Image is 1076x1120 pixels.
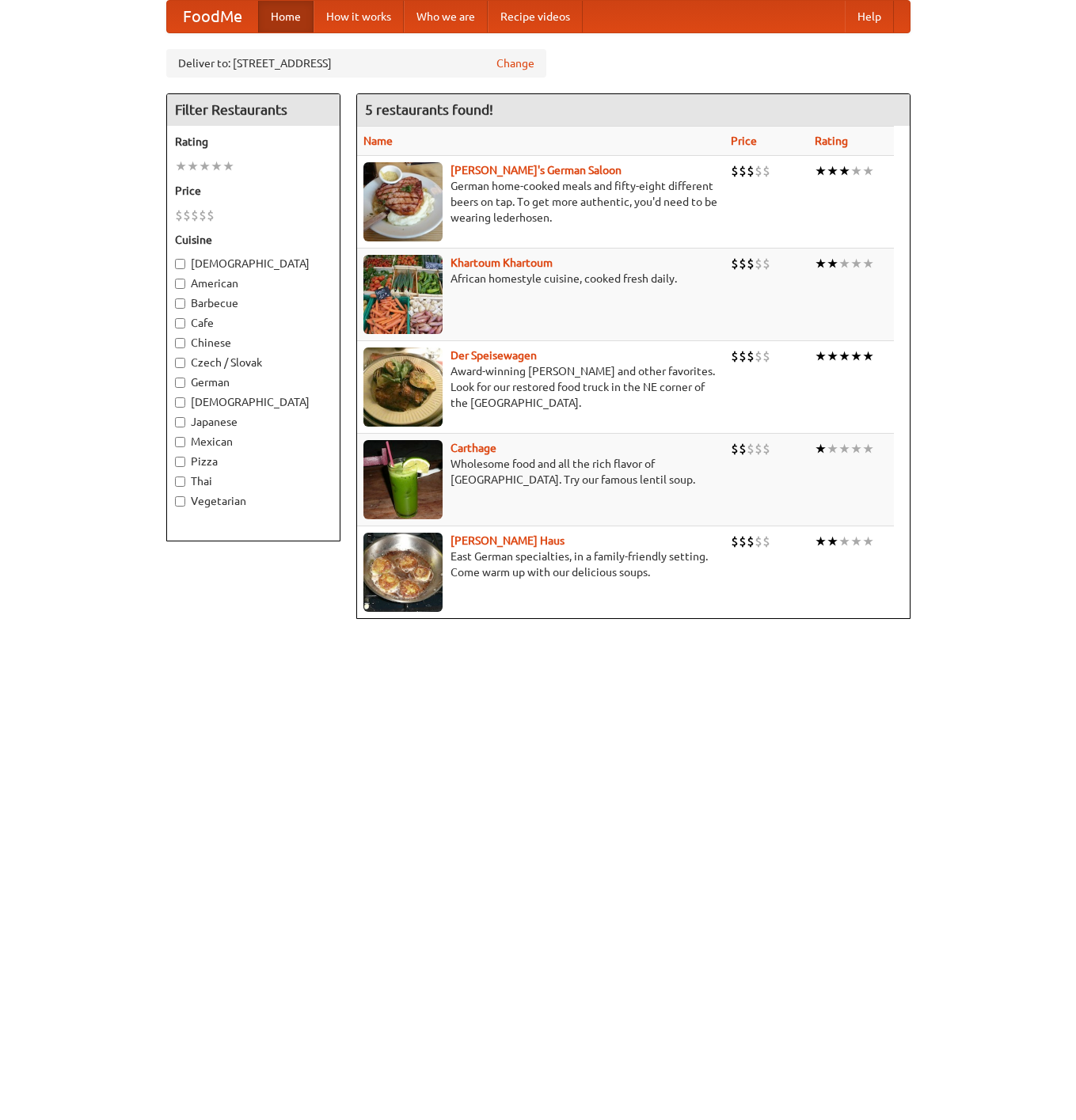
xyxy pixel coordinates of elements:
[363,363,718,411] p: Award-winning [PERSON_NAME] and other favorites. Look for our restored food truck in the NE corne...
[762,533,770,550] li: $
[314,1,404,32] a: How it works
[175,457,185,467] input: Pizza
[451,442,496,454] b: Carthage
[827,533,838,550] li: ★
[827,440,838,457] li: ★
[166,49,546,78] div: Deliver to: [STREET_ADDRESS]
[755,533,762,550] li: $
[175,335,332,351] label: Chinese
[175,473,332,489] label: Thai
[731,347,739,365] li: $
[850,533,862,550] li: ★
[175,374,332,390] label: German
[862,162,874,180] li: ★
[175,476,185,487] input: Thai
[175,454,332,469] label: Pizza
[815,440,827,457] li: ★
[827,162,838,180] li: ★
[175,493,332,509] label: Vegetarian
[451,349,537,362] a: Der Speisewagen
[755,162,762,180] li: $
[762,440,770,457] li: $
[451,534,565,547] a: [PERSON_NAME] Haus
[199,207,207,224] li: $
[187,158,199,175] li: ★
[815,347,827,365] li: ★
[363,255,443,334] img: khartoum.jpg
[404,1,488,32] a: Who we are
[258,1,314,32] a: Home
[827,347,838,365] li: ★
[175,315,332,331] label: Cafe
[175,259,185,269] input: [DEMOGRAPHIC_DATA]
[363,162,443,241] img: esthers.jpg
[862,533,874,550] li: ★
[850,347,862,365] li: ★
[747,347,755,365] li: $
[850,255,862,272] li: ★
[496,55,534,71] a: Change
[747,162,755,180] li: $
[747,255,755,272] li: $
[363,271,718,287] p: African homestyle cuisine, cooked fresh daily.
[175,434,332,450] label: Mexican
[838,533,850,550] li: ★
[731,533,739,550] li: $
[862,440,874,457] li: ★
[175,394,332,410] label: [DEMOGRAPHIC_DATA]
[731,255,739,272] li: $
[183,207,191,224] li: $
[175,298,185,309] input: Barbecue
[175,183,332,199] h5: Price
[755,347,762,365] li: $
[175,232,332,248] h5: Cuisine
[739,255,747,272] li: $
[175,158,187,175] li: ★
[731,135,757,147] a: Price
[175,318,185,328] input: Cafe
[175,134,332,150] h5: Rating
[838,162,850,180] li: ★
[815,255,827,272] li: ★
[762,162,770,180] li: $
[199,158,211,175] li: ★
[175,496,185,507] input: Vegetarian
[739,347,747,365] li: $
[451,164,622,177] a: [PERSON_NAME]'s German Saloon
[747,533,755,550] li: $
[363,135,393,147] a: Name
[862,255,874,272] li: ★
[850,162,862,180] li: ★
[167,1,258,32] a: FoodMe
[827,255,838,272] li: ★
[175,437,185,447] input: Mexican
[755,255,762,272] li: $
[363,178,718,226] p: German home-cooked meals and fifty-eight different beers on tap. To get more authentic, you'd nee...
[739,533,747,550] li: $
[207,207,215,224] li: $
[845,1,894,32] a: Help
[175,338,185,348] input: Chinese
[175,256,332,271] label: [DEMOGRAPHIC_DATA]
[838,440,850,457] li: ★
[167,94,340,126] h4: Filter Restaurants
[838,347,850,365] li: ★
[838,255,850,272] li: ★
[862,347,874,365] li: ★
[363,440,443,519] img: carthage.jpg
[451,256,553,269] a: Khartoum Khartoum
[850,440,862,457] li: ★
[363,533,443,612] img: kohlhaus.jpg
[175,275,332,291] label: American
[175,358,185,368] input: Czech / Slovak
[815,162,827,180] li: ★
[175,397,185,408] input: [DEMOGRAPHIC_DATA]
[762,255,770,272] li: $
[211,158,222,175] li: ★
[175,378,185,388] input: German
[755,440,762,457] li: $
[363,549,718,580] p: East German specialties, in a family-friendly setting. Come warm up with our delicious soups.
[731,162,739,180] li: $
